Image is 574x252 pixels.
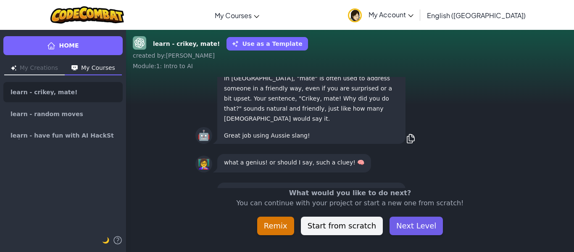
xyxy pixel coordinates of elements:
button: 🌙 [102,235,109,245]
a: English ([GEOGRAPHIC_DATA]) [423,4,530,27]
a: My Account [344,2,418,28]
img: avatar [348,8,362,22]
a: learn - random moves [3,104,123,124]
div: 🤖 [195,127,212,144]
img: Icon [11,65,16,71]
span: English ([GEOGRAPHIC_DATA]) [427,11,526,20]
span: learn - have fun with AI HackStack [11,133,116,139]
p: You can continue with your project or start a new one from scratch! [201,198,500,208]
span: created by : [PERSON_NAME] [133,52,215,59]
span: Home [59,41,79,50]
button: Start from scratch [301,217,383,235]
p: Great job using Aussie slang! [224,130,399,141]
p: What would you like to do next? [201,188,500,198]
a: Home [3,36,123,55]
div: 👩‍🏫 [195,156,212,172]
span: 🌙 [102,237,109,244]
img: GPT-4 [133,36,146,50]
button: Remix [257,217,294,235]
a: My Courses [211,4,263,27]
strong: learn - crikey, mate! [153,40,220,48]
span: learn - random moves [11,111,83,117]
p: let’s hop to another country. prompt HackStack to learn about Argentinian slang. 🇦🇷 [224,186,399,206]
button: Next Level [390,217,443,235]
span: My Courses [215,11,252,20]
p: what a genius! or should I say, such a cluey! 🧠 [224,157,364,167]
a: learn - have fun with AI HackStack [3,126,123,146]
img: CodeCombat logo [50,6,124,24]
img: Icon [71,65,78,71]
div: Module : 1: Intro to AI [133,62,567,70]
span: My Account [369,10,413,19]
span: learn - crikey, mate! [11,89,77,95]
a: learn - crikey, mate! [3,82,123,102]
button: My Courses [65,62,122,75]
button: Use as a Template [226,37,308,50]
p: In [GEOGRAPHIC_DATA], "mate" is often used to address someone in a friendly way, even if you are ... [224,73,399,124]
button: My Creations [4,62,65,75]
